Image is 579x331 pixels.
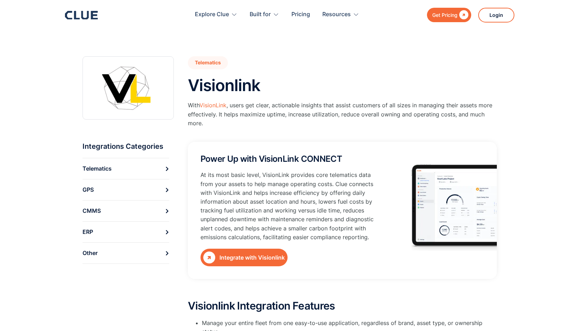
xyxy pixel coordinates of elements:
a: Other [83,242,169,264]
a: Telematics [83,158,169,179]
a: ERP [83,221,169,242]
a: Telematics [188,56,228,69]
div: Other [83,248,98,259]
div: Built for [250,4,279,26]
h2: Visionlink Integration Features [188,300,497,312]
div: Explore Clue [195,4,229,26]
div: ERP [83,227,93,237]
div: Resources [322,4,351,26]
div: Resources [322,4,359,26]
div:  [203,252,215,263]
div: CMMS [83,205,101,216]
a: VisionLink [199,102,226,109]
div: GPS [83,184,94,195]
a: Get Pricing [427,8,471,22]
h2: Power Up with VisionLink CONNECT [200,154,342,164]
p: With , users get clear, actionable insights that assist customers of all sizes in managing their ... [188,101,497,128]
p: At its most basic level, VisionLink provides core telematics data from your assets to help manage... [200,171,378,242]
div: Explore Clue [195,4,237,26]
div: Integrations Categories [83,142,163,151]
div: Integrate with Visionlink [219,253,285,262]
div:  [458,11,468,19]
a: Login [478,8,514,23]
a: Pricing [291,4,310,26]
a: Integrate with Visionlink [200,249,288,266]
a: CMMS [83,200,169,221]
div: Built for [250,4,271,26]
div: Get Pricing [432,11,458,19]
a: GPS [83,179,169,200]
div: Telematics [83,163,112,174]
h1: Visionlink [188,76,260,94]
